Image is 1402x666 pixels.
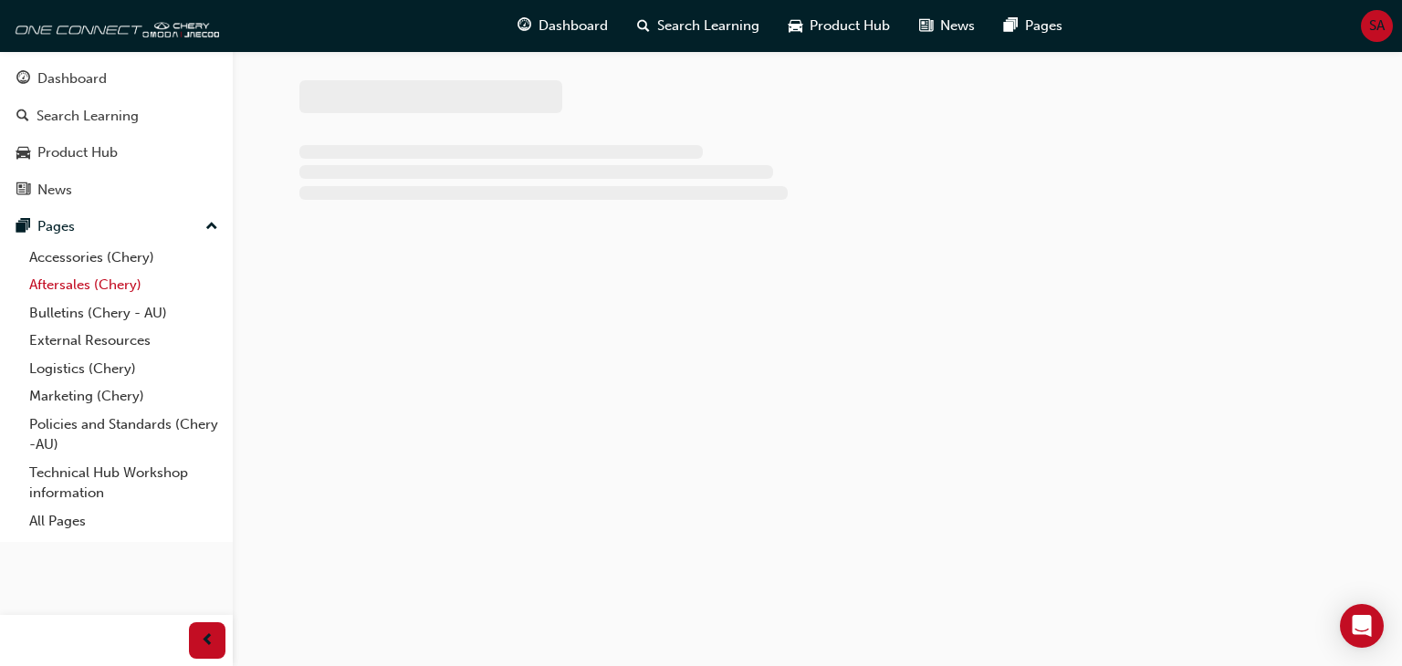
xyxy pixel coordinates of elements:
div: News [37,180,72,201]
span: news-icon [16,182,30,199]
span: SA [1369,16,1385,36]
span: prev-icon [201,630,214,652]
a: Technical Hub Workshop information [22,459,225,507]
a: Accessories (Chery) [22,244,225,272]
span: search-icon [637,15,650,37]
a: guage-iconDashboard [503,7,623,45]
button: Pages [7,210,225,244]
span: news-icon [919,15,933,37]
span: pages-icon [16,219,30,235]
a: pages-iconPages [989,7,1077,45]
a: Aftersales (Chery) [22,271,225,299]
img: oneconnect [9,7,219,44]
span: Search Learning [657,16,759,36]
button: DashboardSearch LearningProduct HubNews [7,58,225,210]
a: News [7,173,225,207]
a: Dashboard [7,62,225,96]
span: car-icon [789,15,802,37]
a: Bulletins (Chery - AU) [22,299,225,328]
a: Product Hub [7,136,225,170]
a: External Resources [22,327,225,355]
a: news-iconNews [905,7,989,45]
span: Product Hub [810,16,890,36]
div: Dashboard [37,68,107,89]
a: car-iconProduct Hub [774,7,905,45]
span: car-icon [16,145,30,161]
a: Policies and Standards (Chery -AU) [22,411,225,459]
div: Search Learning [37,106,139,127]
span: News [940,16,975,36]
a: Search Learning [7,99,225,133]
a: Marketing (Chery) [22,382,225,411]
a: Logistics (Chery) [22,355,225,383]
span: guage-icon [518,15,531,37]
button: SA [1361,10,1393,42]
a: search-iconSearch Learning [623,7,774,45]
span: up-icon [205,215,218,239]
span: Pages [1025,16,1062,36]
span: pages-icon [1004,15,1018,37]
span: guage-icon [16,71,30,88]
span: Dashboard [539,16,608,36]
div: Product Hub [37,142,118,163]
div: Pages [37,216,75,237]
a: All Pages [22,507,225,536]
span: search-icon [16,109,29,125]
div: Open Intercom Messenger [1340,604,1384,648]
